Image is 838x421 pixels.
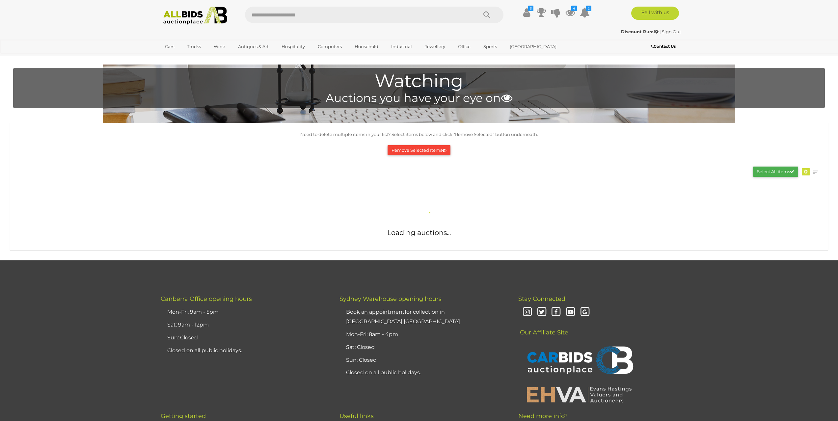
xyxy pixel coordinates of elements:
a: $ [522,7,532,18]
i: Facebook [550,306,562,318]
li: Mon-Fri: 9am - 5pm [166,306,323,319]
span: Sydney Warehouse opening hours [339,295,442,303]
a: Jewellery [420,41,449,52]
li: Closed on all public holidays. [166,344,323,357]
a: Book an appointmentfor collection in [GEOGRAPHIC_DATA] [GEOGRAPHIC_DATA] [346,309,460,325]
li: Sat: Closed [344,341,502,354]
i: 2 [586,6,591,11]
button: Remove Selected Items [388,145,450,155]
a: Industrial [387,41,416,52]
span: Getting started [161,412,206,420]
h4: Auctions you have your eye on [16,92,822,105]
a: Contact Us [651,43,677,50]
a: Hospitality [277,41,309,52]
button: Search [471,7,503,23]
a: Wine [209,41,230,52]
p: Need to delete multiple items in your list? Select items below and click "Remove Selected" button... [13,131,825,138]
img: EHVA | Evans Hastings Valuers and Auctioneers [523,386,635,403]
a: Cars [161,41,178,52]
h1: Watching [16,71,822,91]
a: Antiques & Art [234,41,273,52]
i: Google [579,306,591,318]
span: | [660,29,661,34]
div: 0 [802,168,810,175]
a: 2 [580,7,590,18]
li: Sun: Closed [344,354,502,367]
a: 4 [565,7,575,18]
span: Need more info? [518,412,568,420]
span: Loading auctions... [387,228,451,237]
a: Sign Out [662,29,681,34]
a: Computers [313,41,346,52]
span: Useful links [339,412,374,420]
i: 4 [571,6,577,11]
a: Discount Rural [621,29,660,34]
u: Book an appointment [346,309,405,315]
li: Sat: 9am - 12pm [166,319,323,331]
a: Office [454,41,475,52]
button: Select All items [753,167,798,177]
li: Mon-Fri: 8am - 4pm [344,328,502,341]
span: Our Affiliate Site [518,319,568,336]
b: Contact Us [651,44,676,49]
span: Canberra Office opening hours [161,295,252,303]
i: Twitter [536,306,548,318]
i: $ [528,6,533,11]
img: Allbids.com.au [160,7,231,25]
a: Household [350,41,383,52]
a: [GEOGRAPHIC_DATA] [505,41,561,52]
span: Stay Connected [518,295,565,303]
a: Sell with us [631,7,679,20]
i: Instagram [522,306,533,318]
li: Closed on all public holidays. [344,366,502,379]
i: Youtube [565,306,576,318]
img: CARBIDS Auctionplace [523,339,635,383]
li: Sun: Closed [166,331,323,344]
strong: Discount Rural [621,29,659,34]
a: Trucks [183,41,205,52]
a: Sports [479,41,501,52]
